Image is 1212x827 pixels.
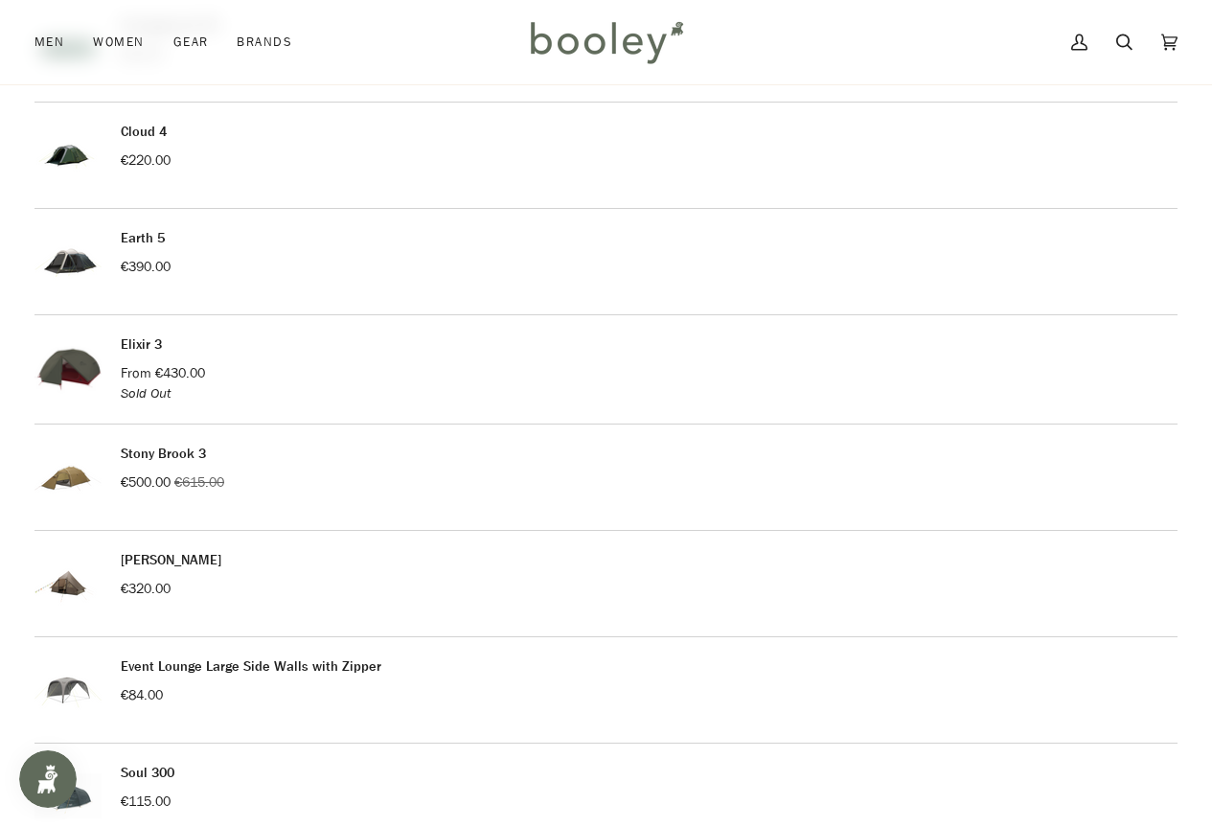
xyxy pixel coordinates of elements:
[34,550,102,617] img: Easy Camp Orsa Cabin Dark Sand - Booley Galway
[34,33,64,52] span: Men
[121,384,171,402] em: Sold Out
[121,123,167,141] a: Cloud 4
[121,229,165,247] a: Earth 5
[121,686,163,704] span: €84.00
[19,750,77,808] iframe: Button to open loyalty program pop-up
[121,551,221,569] a: [PERSON_NAME]
[174,473,224,492] span: €615.00
[121,580,171,598] span: €320.00
[121,151,171,170] span: €220.00
[34,122,102,189] img: Outwell Cloud 4 - Green Booley Galway
[121,364,205,382] span: From €430.00
[121,445,206,463] a: Stony Brook 3
[121,335,162,354] a: Elixir 3
[93,33,144,52] span: Women
[34,444,102,511] img: Robens Stony Brook 3 Green Vineyard - Booley Galway
[237,33,292,52] span: Brands
[121,258,171,276] span: €390.00
[121,764,174,782] a: Soul 300
[34,228,102,295] img: Outwell Earth 5 - Booley Galway
[121,793,171,811] span: €115.00
[34,656,102,724] img: Outwell Event Lounge Large Side Wall with Zipper - Booley Galway
[121,473,171,492] span: €500.00
[522,14,690,70] img: Booley
[173,33,209,52] span: Gear
[121,657,381,676] a: Event Lounge Large Side Walls with Zipper
[34,334,102,404] img: MSR Elixir 3 Green - Booley Galway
